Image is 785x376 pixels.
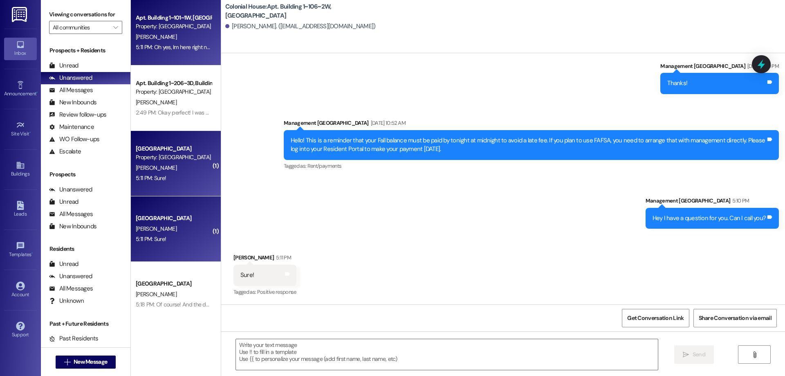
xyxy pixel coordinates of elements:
[4,158,37,180] a: Buildings
[307,162,342,169] span: Rent/payments
[74,358,107,366] span: New Message
[12,7,29,22] img: ResiDesk Logo
[49,123,94,131] div: Maintenance
[136,33,177,41] span: [PERSON_NAME]
[49,135,99,144] div: WO Follow-ups
[136,14,211,22] div: Apt. Building 1~101~1W, [GEOGRAPHIC_DATA]
[49,8,122,21] label: Viewing conversations for
[136,43,215,51] div: 5:11 PM: Oh yes, Im here right now!
[56,356,116,369] button: New Message
[49,110,106,119] div: Review follow-ups
[284,160,779,172] div: Tagged as:
[4,279,37,301] a: Account
[646,196,779,208] div: Management [GEOGRAPHIC_DATA]
[622,309,689,327] button: Get Conversation Link
[53,21,109,34] input: All communities
[49,147,81,156] div: Escalate
[49,297,84,305] div: Unknown
[36,90,38,95] span: •
[225,22,376,31] div: [PERSON_NAME]. ([EMAIL_ADDRESS][DOMAIN_NAME])
[49,210,93,218] div: All Messages
[136,164,177,171] span: [PERSON_NAME]
[683,351,689,358] i: 
[49,260,78,268] div: Unread
[136,153,211,162] div: Property: [GEOGRAPHIC_DATA]
[49,74,92,82] div: Unanswered
[674,345,714,364] button: Send
[41,170,130,179] div: Prospects
[745,62,779,70] div: [DATE] 1:59 PM
[49,272,92,281] div: Unanswered
[113,24,118,31] i: 
[49,198,78,206] div: Unread
[730,196,749,205] div: 5:10 PM
[653,214,766,223] div: Hey I have a question for you. Can I call you?
[225,2,389,20] b: Colonial House: Apt. Building 1~106~2W, [GEOGRAPHIC_DATA]
[291,136,766,154] div: Hello! This is a reminder that your Fall balance must be paid by tonight at midnight to avoid a l...
[136,301,530,308] div: 5:18 PM: Of course! And the doors are automatically unlocked, but they sometimes are a bit rough ...
[136,22,211,31] div: Property: [GEOGRAPHIC_DATA]
[49,61,78,70] div: Unread
[627,314,684,322] span: Get Conversation Link
[41,46,130,55] div: Prospects + Residents
[136,88,211,96] div: Property: [GEOGRAPHIC_DATA]
[233,253,296,265] div: [PERSON_NAME]
[41,245,130,253] div: Residents
[4,198,37,221] a: Leads
[136,144,211,153] div: [GEOGRAPHIC_DATA]
[136,225,177,232] span: [PERSON_NAME]
[136,99,177,106] span: [PERSON_NAME]
[49,86,93,95] div: All Messages
[693,350,705,359] span: Send
[136,79,211,88] div: Apt. Building 1~206~3D, Building [GEOGRAPHIC_DATA]
[257,288,296,295] span: Positive response
[136,109,350,116] div: 2:49 PM: Okay perfect! I was out of the house, but now I'm avaliable whenever you can call
[136,279,211,288] div: [GEOGRAPHIC_DATA]
[660,62,779,73] div: Management [GEOGRAPHIC_DATA]
[31,250,33,256] span: •
[699,314,772,322] span: Share Conversation via email
[233,286,296,298] div: Tagged as:
[4,38,37,60] a: Inbox
[4,239,37,261] a: Templates •
[136,174,166,182] div: 5:11 PM: Sure!
[29,130,31,135] span: •
[136,214,211,223] div: [GEOGRAPHIC_DATA]
[751,351,758,358] i: 
[64,359,70,365] i: 
[136,290,177,298] span: [PERSON_NAME]
[667,79,687,88] div: Thanks!
[274,253,291,262] div: 5:11 PM
[693,309,777,327] button: Share Conversation via email
[49,284,93,293] div: All Messages
[369,119,406,127] div: [DATE] 10:52 AM
[49,98,96,107] div: New Inbounds
[41,320,130,328] div: Past + Future Residents
[136,235,166,243] div: 5:11 PM: Sure!
[4,319,37,341] a: Support
[49,222,96,231] div: New Inbounds
[49,334,99,343] div: Past Residents
[284,119,779,130] div: Management [GEOGRAPHIC_DATA]
[4,118,37,140] a: Site Visit •
[240,271,254,279] div: Sure!
[49,185,92,194] div: Unanswered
